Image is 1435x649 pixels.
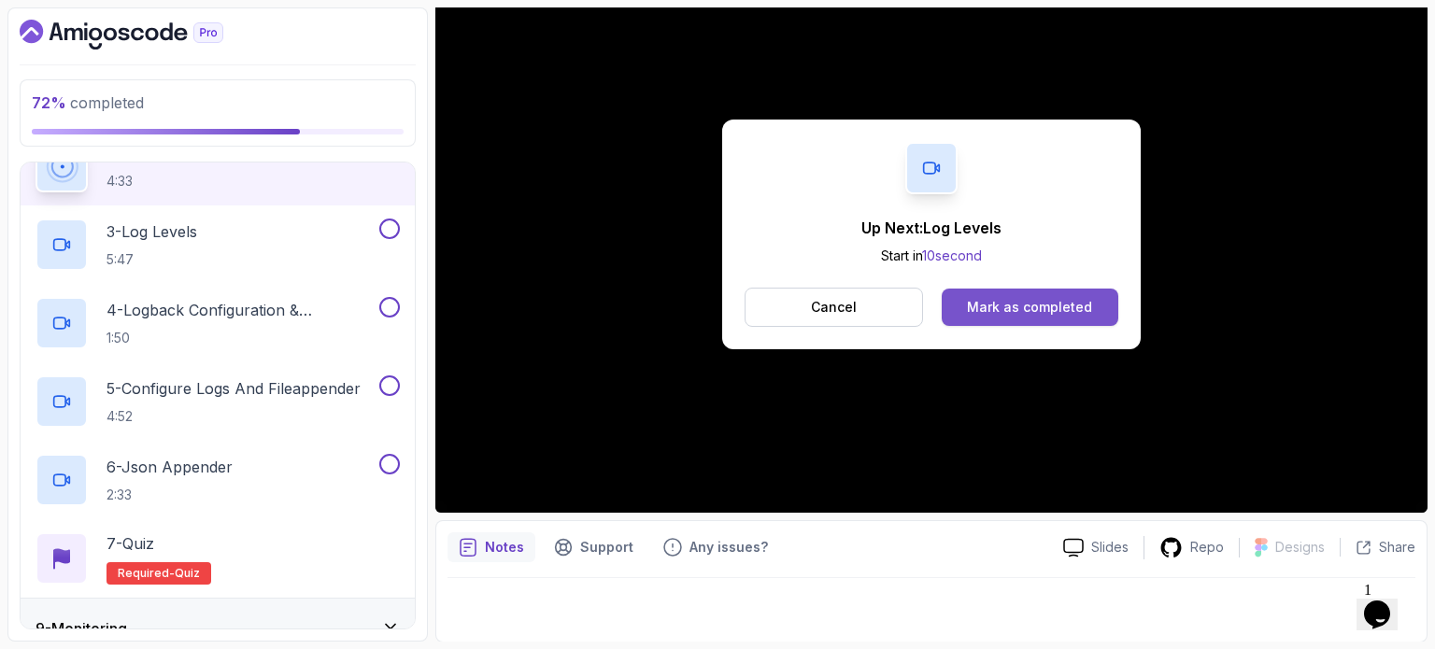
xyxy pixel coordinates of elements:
p: 3 - Log Levels [107,220,197,243]
p: 5:47 [107,250,197,269]
button: 3-Log Levels5:47 [36,219,400,271]
button: 4-Logback Configuration & Appenders1:50 [36,297,400,349]
span: quiz [175,566,200,581]
iframe: chat widget [1357,574,1416,630]
h3: 9 - Monitoring [36,617,127,640]
p: 1:50 [107,329,376,347]
p: 2:33 [107,486,233,504]
a: Dashboard [20,20,266,49]
p: Up Next: Log Levels [861,217,1002,239]
button: Support button [543,532,645,562]
p: Repo [1190,538,1224,557]
p: 4:52 [107,407,361,426]
p: Start in [861,247,1002,265]
button: Feedback button [652,532,779,562]
p: 7 - Quiz [107,532,154,555]
span: 72 % [32,93,66,112]
p: 6 - Json Appender [107,456,233,478]
span: Required- [118,566,175,581]
span: 10 second [922,247,982,263]
a: Repo [1144,536,1239,559]
p: Share [1379,538,1415,557]
p: Slides [1091,538,1129,557]
p: 4 - Logback Configuration & Appenders [107,299,376,321]
p: Designs [1275,538,1325,557]
span: completed [32,93,144,112]
p: 4:33 [107,172,217,190]
button: Cancel [745,288,923,327]
div: Mark as completed [967,298,1092,317]
a: Slides [1048,538,1144,557]
p: Cancel [811,298,857,317]
p: Support [580,538,633,557]
button: 6-Json Appender2:33 [36,454,400,506]
p: Notes [485,538,524,557]
p: 5 - Configure Logs And Fileappender [107,377,361,400]
button: 5-Configure Logs And Fileappender4:52 [36,375,400,428]
button: 7-QuizRequired-quiz [36,532,400,585]
button: notes button [448,532,535,562]
button: Share [1340,538,1415,557]
button: Mark as completed [942,289,1118,326]
p: Any issues? [689,538,768,557]
button: 2-Using Logger4:33 [36,140,400,192]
